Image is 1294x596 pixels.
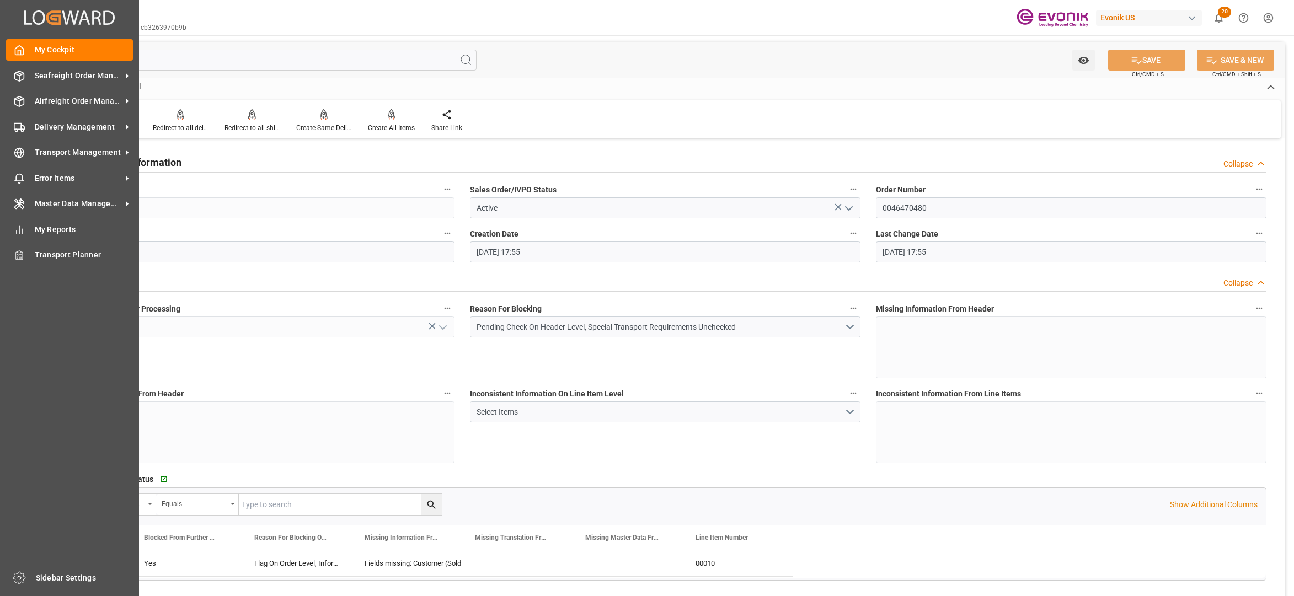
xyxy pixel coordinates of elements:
[876,241,1266,262] input: DD.MM.YYYY HH:MM
[470,401,860,422] button: open menu
[35,147,122,158] span: Transport Management
[51,50,477,71] input: Search Fields
[846,386,860,400] button: Inconsistent Information On Line Item Level
[477,406,845,418] div: Select Items
[1072,50,1095,71] button: open menu
[434,319,451,336] button: open menu
[840,200,857,217] button: open menu
[1223,158,1253,170] div: Collapse
[144,551,228,576] div: Yes
[440,301,454,315] button: Blocked From Further Processing
[35,249,133,261] span: Transport Planner
[421,494,442,515] button: search button
[1218,7,1231,18] span: 20
[1017,8,1088,28] img: Evonik-brand-mark-Deep-Purple-RGB.jpeg_1700498283.jpeg
[35,44,133,56] span: My Cockpit
[35,121,122,133] span: Delivery Management
[1206,6,1231,30] button: show 20 new notifications
[876,184,926,196] span: Order Number
[156,494,239,515] button: open menu
[254,534,328,541] span: Reason For Blocking On This Line Item
[1170,499,1258,511] p: Show Additional Columns
[846,301,860,315] button: Reason For Blocking
[440,386,454,400] button: Missing Master Data From Header
[368,123,415,133] div: Create All Items
[35,198,122,210] span: Master Data Management
[876,388,1021,400] span: Inconsistent Information From Line Items
[470,228,518,240] span: Creation Date
[35,95,122,107] span: Airfreight Order Management
[440,182,454,196] button: code
[1096,7,1206,28] button: Evonik US
[131,550,793,577] div: Press SPACE to select this row.
[431,123,462,133] div: Share Link
[296,123,351,133] div: Create Same Delivery Date
[35,224,133,235] span: My Reports
[6,39,133,61] a: My Cockpit
[1132,70,1164,78] span: Ctrl/CMD + S
[6,244,133,266] a: Transport Planner
[162,496,227,509] div: Equals
[696,534,748,541] span: Line Item Number
[846,226,860,240] button: Creation Date
[1252,182,1266,196] button: Order Number
[365,534,439,541] span: Missing Information From Line Item
[1252,301,1266,315] button: Missing Information From Header
[470,184,557,196] span: Sales Order/IVPO Status
[36,572,135,584] span: Sidebar Settings
[239,494,442,515] input: Type to search
[144,534,218,541] span: Blocked From Further Processing
[470,316,860,337] button: open menu
[846,182,860,196] button: Sales Order/IVPO Status
[585,534,659,541] span: Missing Master Data From SAP
[1096,10,1202,26] div: Evonik US
[1252,386,1266,400] button: Inconsistent Information From Line Items
[35,70,122,82] span: Seafreight Order Management
[470,303,542,315] span: Reason For Blocking
[6,218,133,240] a: My Reports
[470,241,860,262] input: DD.MM.YYYY HH:MM
[365,551,448,576] div: Fields missing: Customer (Sold-To) Street
[477,321,845,333] div: Pending Check On Header Level, Special Transport Requirements Unchecked
[876,228,938,240] span: Last Change Date
[440,226,454,240] button: Order Type (SAP)
[35,173,122,184] span: Error Items
[475,534,549,541] span: Missing Translation From Master Data
[1252,226,1266,240] button: Last Change Date
[241,550,351,576] div: Flag On Order Level, Information Missing
[153,123,208,133] div: Redirect to all deliveries
[1231,6,1256,30] button: Help Center
[1197,50,1274,71] button: SAVE & NEW
[682,550,793,576] div: 00010
[1108,50,1185,71] button: SAVE
[1223,277,1253,289] div: Collapse
[224,123,280,133] div: Redirect to all shipments
[1212,70,1261,78] span: Ctrl/CMD + Shift + S
[876,303,994,315] span: Missing Information From Header
[470,388,624,400] span: Inconsistent Information On Line Item Level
